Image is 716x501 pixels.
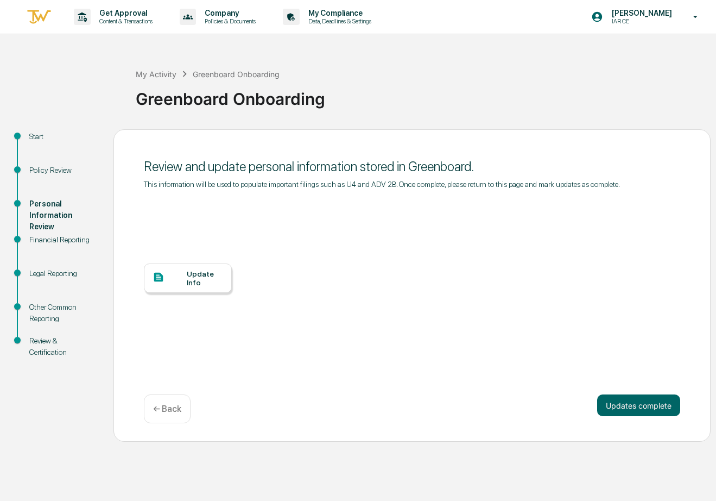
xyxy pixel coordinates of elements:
div: Financial Reporting [29,234,96,246]
div: Start [29,131,96,142]
p: Data, Deadlines & Settings [300,17,377,25]
iframe: Open customer support [681,465,711,494]
div: Legal Reporting [29,268,96,279]
p: [PERSON_NAME] [603,9,677,17]
p: IAR CE [603,17,677,25]
div: Greenboard Onboarding [136,80,711,109]
div: Review and update personal information stored in Greenboard. [144,159,680,174]
p: My Compliance [300,9,377,17]
img: logo [26,8,52,26]
div: Other Common Reporting [29,302,96,324]
p: ← Back [153,404,181,414]
div: Update Info [187,270,223,287]
div: Review & Certification [29,335,96,358]
p: Get Approval [91,9,158,17]
div: Greenboard Onboarding [193,70,280,79]
p: Policies & Documents [196,17,261,25]
div: Personal Information Review [29,198,96,233]
div: This information will be used to populate important filings such as U4 and ADV 2B. Once complete,... [144,180,680,189]
div: Policy Review [29,165,96,176]
div: My Activity [136,70,176,79]
p: Content & Transactions [91,17,158,25]
button: Updates complete [597,394,680,416]
p: Company [196,9,261,17]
